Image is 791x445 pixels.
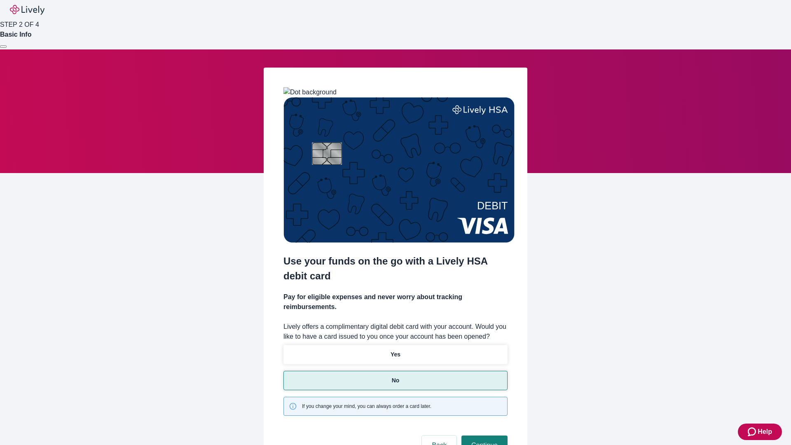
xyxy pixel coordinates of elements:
img: Debit card [283,97,515,243]
p: Yes [391,350,400,359]
h2: Use your funds on the go with a Lively HSA debit card [283,254,508,283]
img: Lively [10,5,44,15]
button: Zendesk support iconHelp [738,424,782,440]
h4: Pay for eligible expenses and never worry about tracking reimbursements. [283,292,508,312]
button: No [283,371,508,390]
span: If you change your mind, you can always order a card later. [302,403,431,410]
p: No [392,376,400,385]
label: Lively offers a complimentary digital debit card with your account. Would you like to have a card... [283,322,508,342]
svg: Zendesk support icon [748,427,758,437]
button: Yes [283,345,508,364]
img: Dot background [283,87,337,97]
span: Help [758,427,772,437]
